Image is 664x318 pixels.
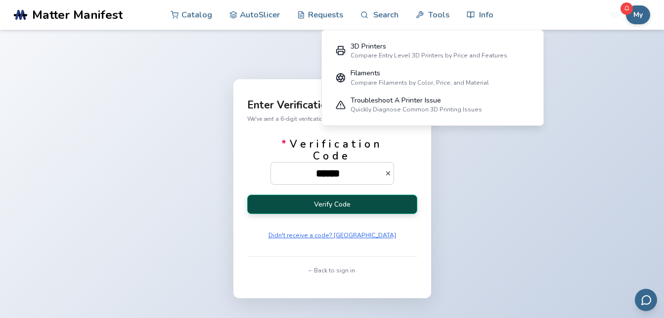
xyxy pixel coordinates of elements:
[635,289,657,311] button: Send feedback via email
[351,79,489,86] div: Compare Filaments by Color, Price, and Material
[329,64,536,92] a: FilamentsCompare Filaments by Color, Price, and Material
[351,52,507,59] div: Compare Entry Level 3D Printers by Price and Features
[351,106,482,113] div: Quickly Diagnose Common 3D Printing Issues
[32,8,123,22] span: Matter Manifest
[265,228,399,242] button: Didn't receive a code? [GEOGRAPHIC_DATA]
[329,91,536,118] a: Troubleshoot A Printer IssueQuickly Diagnose Common 3D Printing Issues
[271,162,385,184] input: *Verification Code
[247,114,417,124] p: We've sent a 6-digit verification code to l***@[DOMAIN_NAME]
[270,138,394,185] label: Verification Code
[351,43,507,51] div: 3D Printers
[306,264,358,277] button: ← Back to sign in
[351,97,482,105] div: Troubleshoot A Printer Issue
[351,69,489,77] div: Filaments
[247,195,417,214] button: Verify Code
[329,37,536,64] a: 3D PrintersCompare Entry Level 3D Printers by Price and Features
[385,170,394,177] button: *Verification Code
[247,100,417,110] p: Enter Verification Code
[626,5,650,24] button: My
